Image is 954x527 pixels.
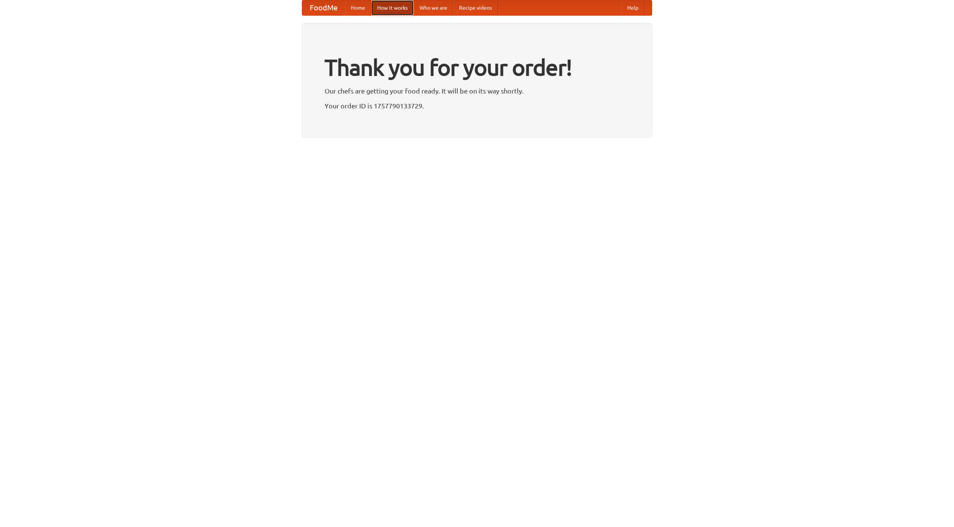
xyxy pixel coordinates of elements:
[302,0,345,15] a: FoodMe
[325,85,629,96] p: Our chefs are getting your food ready. It will be on its way shortly.
[414,0,453,15] a: Who we are
[325,50,629,85] h1: Thank you for your order!
[345,0,371,15] a: Home
[371,0,414,15] a: How it works
[621,0,644,15] a: Help
[453,0,498,15] a: Recipe videos
[325,100,629,111] p: Your order ID is 1757790133729.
